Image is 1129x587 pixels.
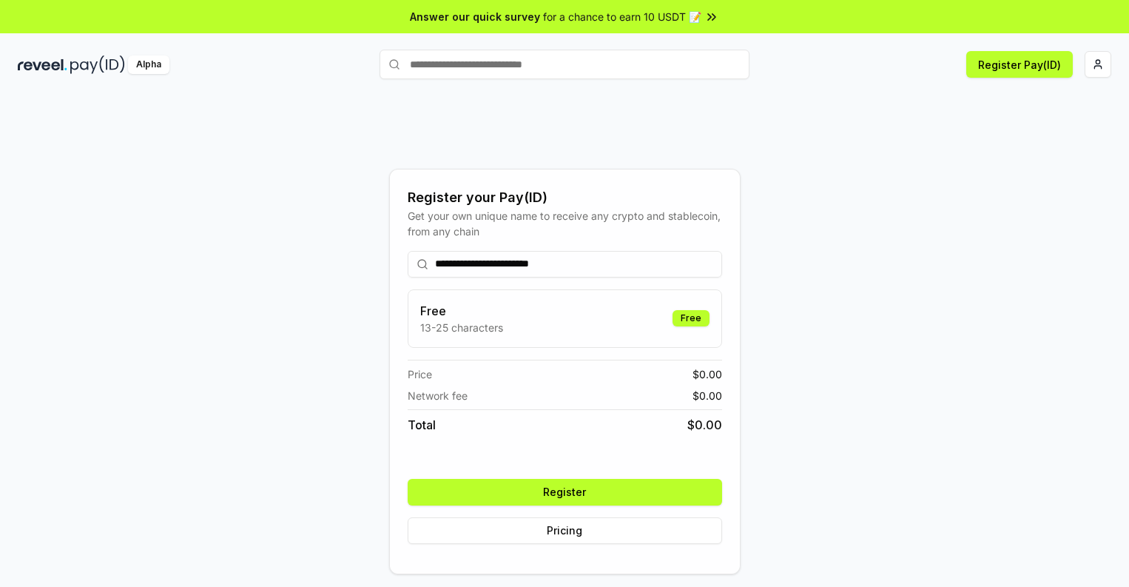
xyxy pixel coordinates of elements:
[420,302,503,320] h3: Free
[70,56,125,74] img: pay_id
[408,388,468,403] span: Network fee
[408,187,722,208] div: Register your Pay(ID)
[408,517,722,544] button: Pricing
[408,479,722,506] button: Register
[673,310,710,326] div: Free
[128,56,169,74] div: Alpha
[408,416,436,434] span: Total
[687,416,722,434] span: $ 0.00
[18,56,67,74] img: reveel_dark
[408,208,722,239] div: Get your own unique name to receive any crypto and stablecoin, from any chain
[692,366,722,382] span: $ 0.00
[692,388,722,403] span: $ 0.00
[410,9,540,24] span: Answer our quick survey
[408,366,432,382] span: Price
[543,9,701,24] span: for a chance to earn 10 USDT 📝
[420,320,503,335] p: 13-25 characters
[966,51,1073,78] button: Register Pay(ID)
